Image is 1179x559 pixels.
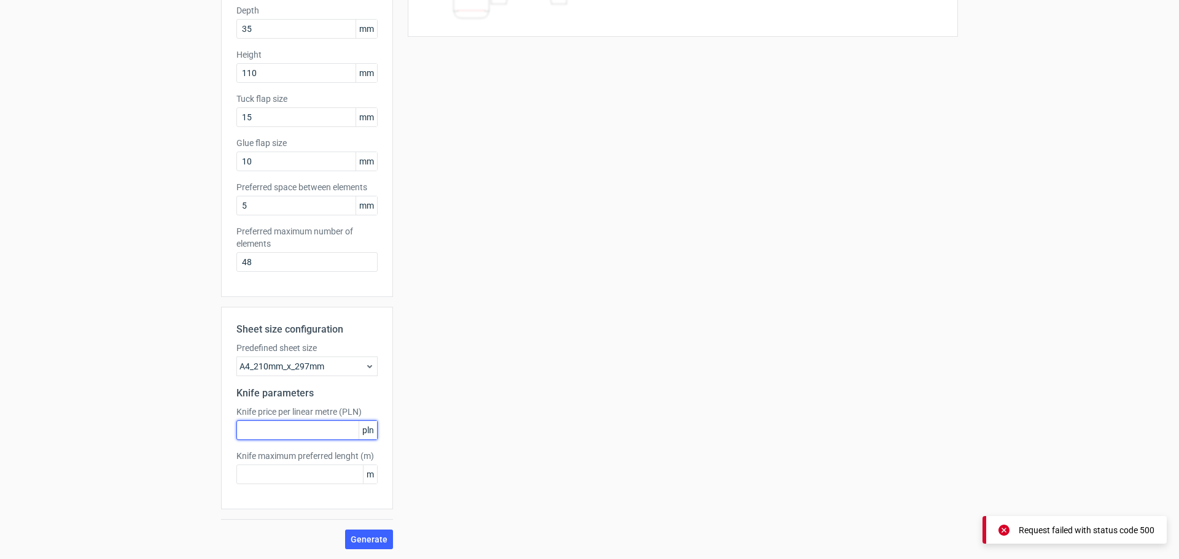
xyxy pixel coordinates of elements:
h2: Knife parameters [236,386,378,401]
label: Predefined sheet size [236,342,378,354]
label: Preferred space between elements [236,181,378,193]
button: Generate [345,530,393,549]
span: mm [356,64,377,82]
div: A4_210mm_x_297mm [236,357,378,376]
span: pln [359,421,377,439]
label: Height [236,48,378,61]
span: Generate [351,535,387,544]
span: mm [356,196,377,215]
span: m [363,465,377,484]
div: Request failed with status code 500 [1019,524,1154,536]
label: Preferred maximum number of elements [236,225,378,250]
label: Knife maximum preferred lenght (m) [236,450,378,462]
span: mm [356,152,377,171]
label: Glue flap size [236,137,378,149]
span: mm [356,108,377,126]
label: Knife price per linear metre (PLN) [236,406,378,418]
label: Tuck flap size [236,93,378,105]
h2: Sheet size configuration [236,322,378,337]
span: mm [356,20,377,38]
label: Depth [236,4,378,17]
